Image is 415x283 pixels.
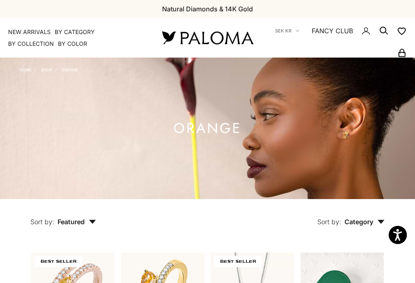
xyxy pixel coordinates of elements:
button: SEK kr [275,27,299,34]
span: Category [344,218,385,226]
span: SEK kr [275,27,291,34]
a: Orange [61,67,78,72]
span: Sort by: [30,218,54,226]
a: FANCY CLUB [312,26,353,36]
nav: Breadcrumb [19,66,78,72]
p: Natural Diamonds & 14K Gold [162,4,253,14]
h1: Orange [173,123,242,133]
summary: By Color [58,40,87,48]
a: NEW ARRIVALS [8,28,51,36]
nav: Secondary navigation [272,18,407,58]
span: Sort by: [317,218,341,226]
a: Shop [41,67,52,72]
span: Featured [58,218,96,226]
span: BEST SELLER [214,256,262,267]
summary: By Collection [8,40,54,48]
nav: Primary navigation [8,28,143,48]
button: Sort by: Featured [12,199,115,233]
a: Home [19,67,32,72]
span: BEST SELLER [34,256,82,267]
button: Sort by: Category [299,199,403,233]
summary: By Category [55,28,95,36]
